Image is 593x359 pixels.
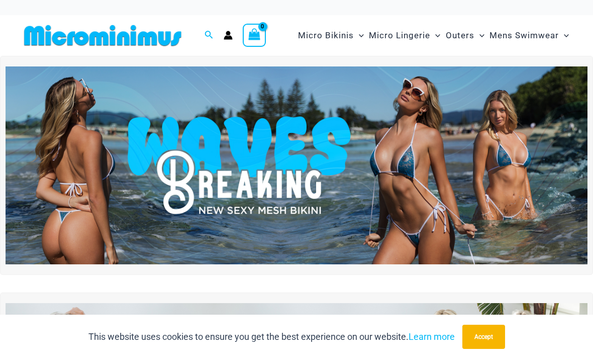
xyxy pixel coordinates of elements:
span: Menu Toggle [430,23,440,48]
span: Outers [446,23,474,48]
span: Menu Toggle [474,23,484,48]
a: Micro BikinisMenu ToggleMenu Toggle [295,20,366,51]
span: Micro Bikinis [298,23,354,48]
nav: Site Navigation [294,19,573,52]
button: Accept [462,325,505,349]
span: Mens Swimwear [489,23,559,48]
p: This website uses cookies to ensure you get the best experience on our website. [88,329,455,344]
a: Search icon link [205,29,214,42]
a: View Shopping Cart, empty [243,24,266,47]
span: Menu Toggle [559,23,569,48]
img: MM SHOP LOGO FLAT [20,24,185,47]
img: Waves Breaking Ocean Bikini Pack [6,66,587,265]
a: Learn more [409,331,455,342]
a: Account icon link [224,31,233,40]
a: Micro LingerieMenu ToggleMenu Toggle [366,20,443,51]
a: Mens SwimwearMenu ToggleMenu Toggle [487,20,571,51]
a: OutersMenu ToggleMenu Toggle [443,20,487,51]
span: Micro Lingerie [369,23,430,48]
span: Menu Toggle [354,23,364,48]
